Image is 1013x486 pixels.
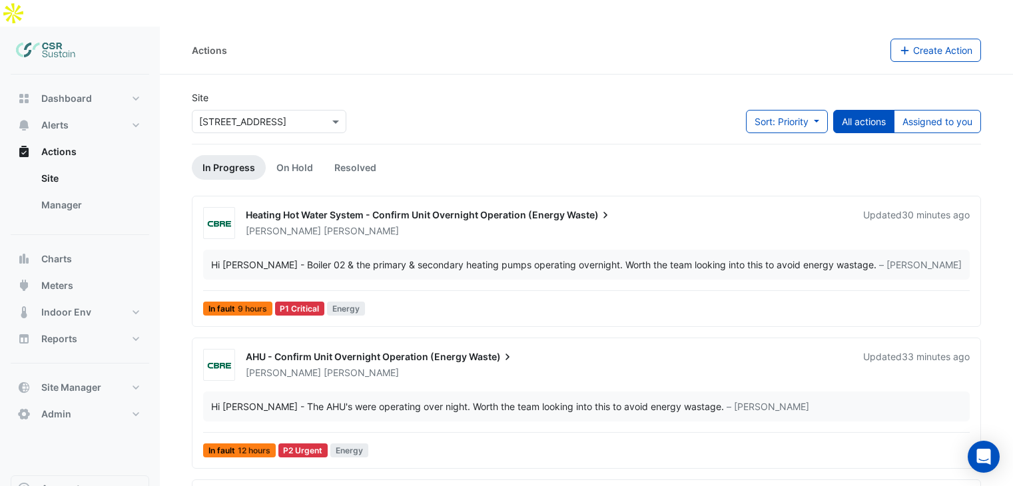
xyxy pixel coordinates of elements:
div: P2 Urgent [278,443,328,457]
span: [PERSON_NAME] [324,366,399,379]
span: AHU - Confirm Unit Overnight Operation (Energy [246,351,467,362]
button: Dashboard [11,85,149,112]
a: Site [31,165,149,192]
div: Actions [11,165,149,224]
span: [PERSON_NAME] [246,225,321,236]
app-icon: Dashboard [17,92,31,105]
span: Actions [41,145,77,158]
button: Admin [11,401,149,427]
a: Resolved [324,155,387,180]
a: Manager [31,192,149,218]
div: P1 Critical [275,302,325,316]
div: Hi [PERSON_NAME] - The AHU's were operating over night. Worth the team looking into this to avoid... [211,399,724,413]
button: Alerts [11,112,149,138]
app-icon: Reports [17,332,31,346]
span: Alerts [41,119,69,132]
span: 12 hours [238,447,270,455]
div: Updated [863,208,970,238]
img: CBRE [204,359,234,372]
button: Meters [11,272,149,299]
span: Reports [41,332,77,346]
button: Site Manager [11,374,149,401]
span: Sort: Priority [755,116,809,127]
span: Create Action [913,45,972,56]
span: [PERSON_NAME] [246,367,321,378]
img: Company Logo [16,37,76,64]
app-icon: Alerts [17,119,31,132]
app-icon: Meters [17,279,31,292]
span: In fault [203,443,276,457]
span: Energy [330,443,368,457]
app-icon: Site Manager [17,381,31,394]
button: Actions [11,138,149,165]
button: Charts [11,246,149,272]
span: In fault [203,302,272,316]
span: Meters [41,279,73,292]
a: In Progress [192,155,266,180]
app-icon: Admin [17,407,31,421]
button: Reports [11,326,149,352]
span: 9 hours [238,305,267,313]
span: [PERSON_NAME] [324,224,399,238]
button: Sort: Priority [746,110,828,133]
button: All actions [833,110,894,133]
span: Waste) [567,208,612,222]
span: Waste) [469,350,514,364]
label: Site [192,91,208,105]
app-icon: Indoor Env [17,306,31,319]
img: CBRE [204,217,234,230]
div: Updated [863,350,970,379]
a: On Hold [266,155,324,180]
span: Site Manager [41,381,101,394]
app-icon: Actions [17,145,31,158]
span: Energy [327,302,365,316]
span: – [PERSON_NAME] [727,399,809,413]
span: Thu 09-Oct-2025 08:48 BST [902,351,970,362]
span: Heating Hot Water System - Confirm Unit Overnight Operation (Energy [246,209,565,220]
button: Create Action [890,39,982,62]
div: Hi [PERSON_NAME] - Boiler 02 & the primary & secondary heating pumps operating overnight. Worth t... [211,258,876,272]
span: – [PERSON_NAME] [879,258,962,272]
span: Admin [41,407,71,421]
button: Assigned to you [894,110,981,133]
span: Dashboard [41,92,92,105]
span: Indoor Env [41,306,91,319]
span: Thu 09-Oct-2025 08:52 BST [902,209,970,220]
div: Actions [192,43,227,57]
span: Charts [41,252,72,266]
app-icon: Charts [17,252,31,266]
button: Indoor Env [11,299,149,326]
div: Open Intercom Messenger [968,441,1000,473]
